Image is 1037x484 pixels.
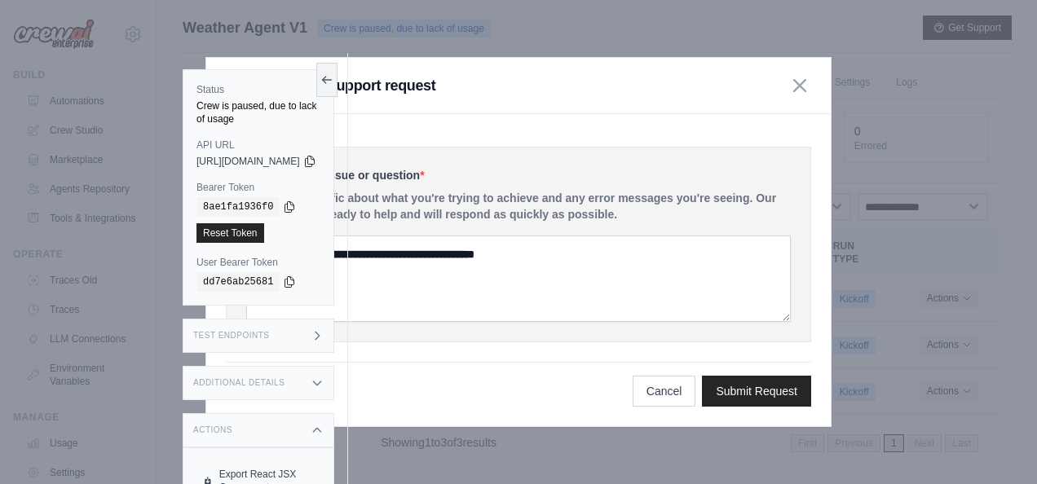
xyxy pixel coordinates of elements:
label: Bearer Token [196,181,320,194]
label: User Bearer Token [196,256,320,269]
button: Submit Request [702,376,811,407]
code: 8ae1fa1936f0 [196,197,280,217]
label: Describe your issue or question [246,167,791,183]
h3: Additional Details [193,378,285,388]
a: Reset Token [196,223,264,243]
h3: Actions [193,425,232,435]
h3: Test Endpoints [193,331,270,341]
h3: Submit a support request [265,74,435,97]
label: API URL [196,139,320,152]
button: Cancel [633,376,696,407]
p: Please be specific about what you're trying to achieve and any error messages you're seeing. Our ... [246,190,791,222]
label: Status [196,83,320,96]
iframe: Chat Widget [955,406,1037,484]
span: [URL][DOMAIN_NAME] [196,155,300,168]
code: dd7e6ab25681 [196,272,280,292]
div: Crew is paused, due to lack of usage [196,99,320,125]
